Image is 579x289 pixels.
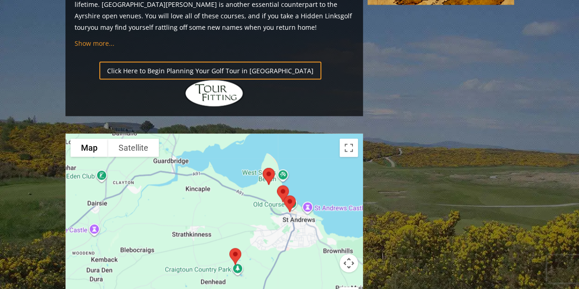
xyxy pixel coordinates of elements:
a: Show more... [75,39,114,48]
button: Toggle fullscreen view [340,139,358,157]
a: Click Here to Begin Planning Your Golf Tour in [GEOGRAPHIC_DATA] [99,62,321,80]
button: Show street map [70,139,108,157]
img: Hidden Links [184,80,244,107]
a: golf tour [75,11,352,32]
button: Show satellite imagery [108,139,159,157]
button: Map camera controls [340,254,358,273]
